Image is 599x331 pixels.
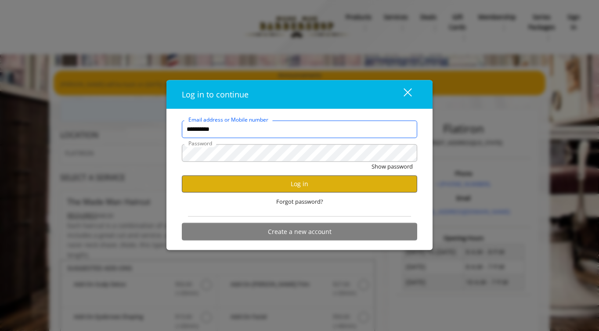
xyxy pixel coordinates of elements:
button: Show password [372,162,413,171]
span: Log in to continue [182,89,249,99]
button: Log in [182,175,417,192]
span: Forgot password? [276,197,323,206]
button: Create a new account [182,223,417,240]
input: Email address or Mobile number [182,120,417,138]
input: Password [182,144,417,162]
button: close dialog [387,85,417,103]
div: close dialog [393,88,411,101]
label: Email address or Mobile number [184,115,273,123]
label: Password [184,139,217,147]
